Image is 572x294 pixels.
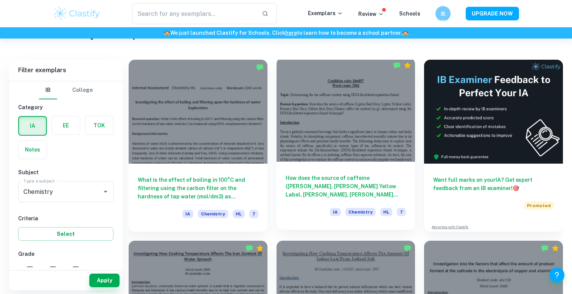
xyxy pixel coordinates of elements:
[138,176,258,201] h6: What is the effect of boiling in 100°C and filtering using the carbon filter on the hardness of t...
[249,210,258,218] span: 7
[89,274,120,287] button: Apply
[466,7,519,20] button: UPGRADE NOW
[164,30,170,36] span: 🏫
[19,141,47,159] button: Notes
[18,214,113,223] h6: Criteria
[404,244,411,252] img: Marked
[53,6,101,21] img: Clastify logo
[424,60,563,232] a: Want full marks on yourIA? Get expert feedback from an IB examiner!PromotedAdvertise with Clastify
[286,174,406,199] h6: How does the source of caffeine ([PERSON_NAME], [PERSON_NAME] Yellow Label, [PERSON_NAME], [PERSO...
[399,11,420,17] a: Schools
[256,63,264,71] img: Marked
[397,208,406,216] span: 7
[37,266,41,274] span: 7
[129,60,267,232] a: What is the effect of boiling in 100°C and filtering using the carbon filter on the hardness of t...
[277,60,415,232] a: How does the source of caffeine ([PERSON_NAME], [PERSON_NAME] Yellow Label, [PERSON_NAME], [PERSO...
[541,244,549,252] img: Marked
[182,210,193,218] span: IA
[132,3,256,24] input: Search for any exemplars...
[433,176,554,192] h6: Want full marks on your IA ? Get expert feedback from an IB examiner!
[85,116,113,135] button: TOK
[19,117,46,135] button: IA
[404,62,411,69] div: Premium
[435,6,451,21] button: 트리
[23,178,55,184] label: Type a subject
[2,29,570,37] h6: We just launched Clastify for Schools. Click to learn how to become a school partner.
[358,10,384,18] p: Review
[18,103,113,111] h6: Category
[61,266,64,274] span: 6
[402,30,409,36] span: 🏫
[39,81,57,99] button: IB
[439,9,448,18] h6: 트리
[380,208,392,216] span: HL
[552,244,559,252] div: Premium
[549,268,564,283] button: Help and Feedback
[308,9,343,17] p: Exemplars
[18,168,113,176] h6: Subject
[345,208,376,216] span: Chemistry
[9,60,123,81] h6: Filter exemplars
[52,116,80,135] button: EE
[432,224,468,230] a: Advertise with Clastify
[285,30,297,36] a: here
[424,60,563,164] img: Thumbnail
[18,227,113,241] button: Select
[233,210,245,218] span: HL
[513,185,519,191] span: 🎯
[18,250,113,258] h6: Grade
[393,62,401,69] img: Marked
[72,81,93,99] button: College
[39,81,93,99] div: Filter type choice
[330,208,341,216] span: IA
[100,186,111,197] button: Open
[256,244,264,252] div: Premium
[246,244,253,252] img: Marked
[198,210,228,218] span: Chemistry
[83,266,87,274] span: 5
[524,201,554,210] span: Promoted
